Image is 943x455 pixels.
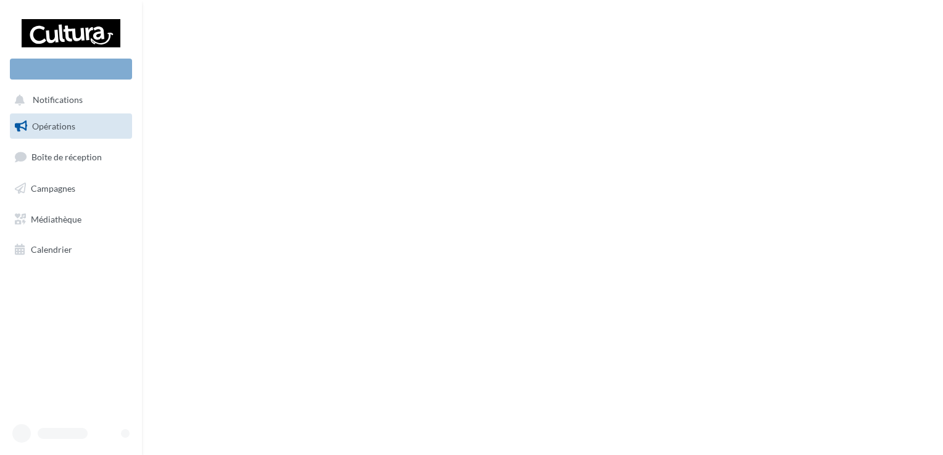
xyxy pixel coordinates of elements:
span: Médiathèque [31,213,81,224]
span: Boîte de réception [31,152,102,162]
a: Campagnes [7,176,135,202]
a: Opérations [7,113,135,139]
span: Campagnes [31,183,75,194]
a: Boîte de réception [7,144,135,170]
div: Nouvelle campagne [10,59,132,80]
a: Médiathèque [7,207,135,232]
span: Opérations [32,121,75,131]
span: Notifications [33,95,83,105]
a: Calendrier [7,237,135,263]
span: Calendrier [31,244,72,255]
